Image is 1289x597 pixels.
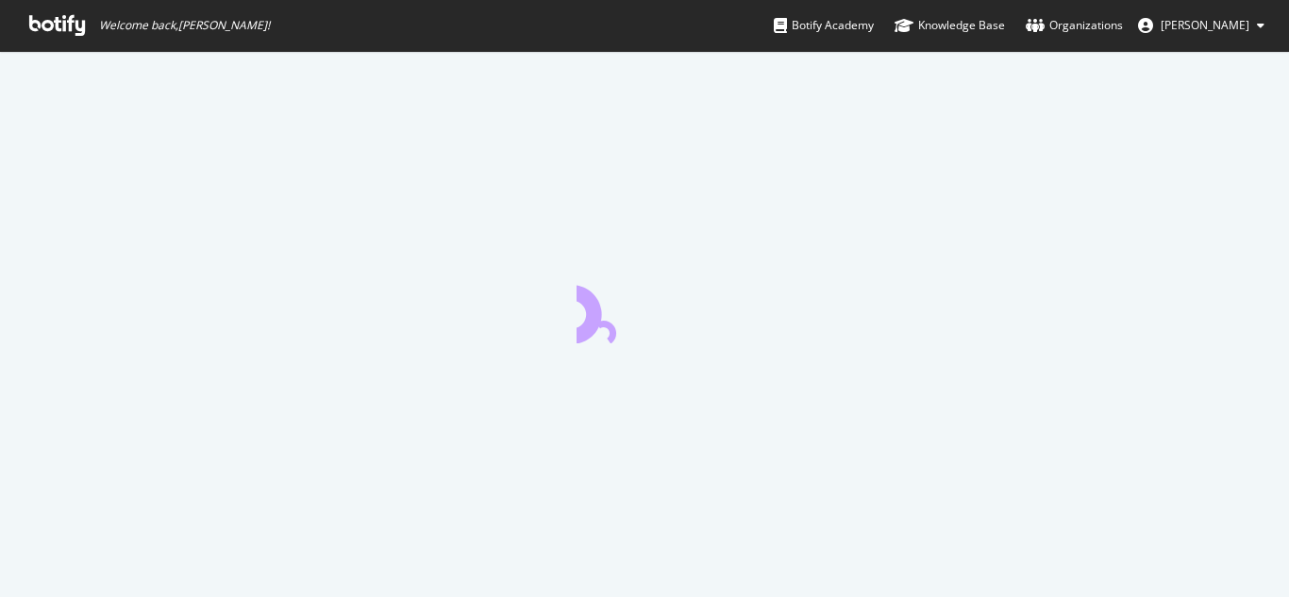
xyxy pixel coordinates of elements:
div: Botify Academy [774,16,874,35]
button: [PERSON_NAME] [1123,10,1280,41]
span: Rahul Tiwari [1161,17,1249,33]
div: Knowledge Base [895,16,1005,35]
div: Organizations [1026,16,1123,35]
div: animation [577,275,712,343]
span: Welcome back, [PERSON_NAME] ! [99,18,270,33]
